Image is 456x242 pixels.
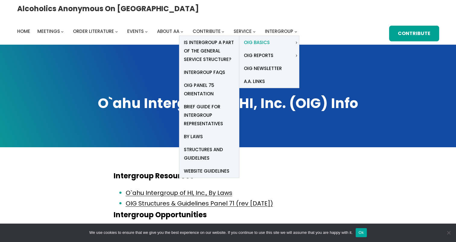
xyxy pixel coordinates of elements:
[114,210,343,219] h4: Intergroup Opportunities
[17,28,30,34] span: Home
[222,30,224,33] button: Contribute submenu
[157,27,179,36] a: About AA
[179,165,239,178] a: Website Guidelines
[184,68,225,77] span: Intergroup FAQs
[184,132,203,141] span: By Laws
[114,171,343,180] h4: Intergroup Resources
[184,167,229,175] span: Website Guidelines
[145,30,148,33] button: Events submenu
[37,28,60,34] span: Meetings
[127,28,144,34] span: Events
[17,94,439,113] h1: O`ahu Intergroup of HI, Inc. (OIG) Info
[179,66,239,79] a: Intergroup FAQs
[179,79,239,100] a: OIG Panel 75 Orientation
[253,30,256,33] button: Service submenu
[193,27,221,36] a: Contribute
[179,130,239,143] a: By Laws
[265,28,293,34] span: Intergroup
[61,30,64,33] button: Meetings submenu
[239,75,299,88] a: A.A. Links
[181,30,183,33] button: About AA submenu
[356,228,367,237] button: Ok
[244,51,273,60] span: OIG Reports
[389,26,439,42] a: Contribute
[234,28,252,34] span: Service
[179,36,239,66] a: Is Intergroup a part of the General Service Structure?
[239,36,294,49] a: OIG Basics
[17,27,299,36] nav: Intergroup
[239,62,299,75] a: OIG Newsletter
[184,103,234,128] span: Brief Guide for Intergroup Representatives
[184,38,234,64] span: Is Intergroup a part of the General Service Structure?
[126,199,273,208] a: OIG Structures & Guidelines Panel 71 (rev [DATE])
[244,64,282,73] span: OIG Newsletter
[126,189,232,197] a: O`ahu Intergroup of HI, Inc., By Laws
[89,230,352,236] span: We use cookies to ensure that we give you the best experience on our website. If you continue to ...
[234,27,252,36] a: Service
[295,41,298,44] button: OIG Basics submenu
[37,27,60,36] a: Meetings
[127,27,144,36] a: Events
[179,143,239,165] a: Structures and Guidelines
[17,2,199,15] a: Alcoholics Anonymous on [GEOGRAPHIC_DATA]
[184,81,234,98] span: OIG Panel 75 Orientation
[184,145,234,162] span: Structures and Guidelines
[115,30,118,33] button: Order Literature submenu
[193,28,221,34] span: Contribute
[157,28,179,34] span: About AA
[17,27,30,36] a: Home
[295,54,298,57] button: OIG Reports submenu
[244,38,270,47] span: OIG Basics
[445,230,451,236] span: No
[179,100,239,130] a: Brief Guide for Intergroup Representatives
[294,30,297,33] button: Intergroup submenu
[244,77,265,86] span: A.A. Links
[73,28,114,34] span: Order Literature
[265,27,293,36] a: Intergroup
